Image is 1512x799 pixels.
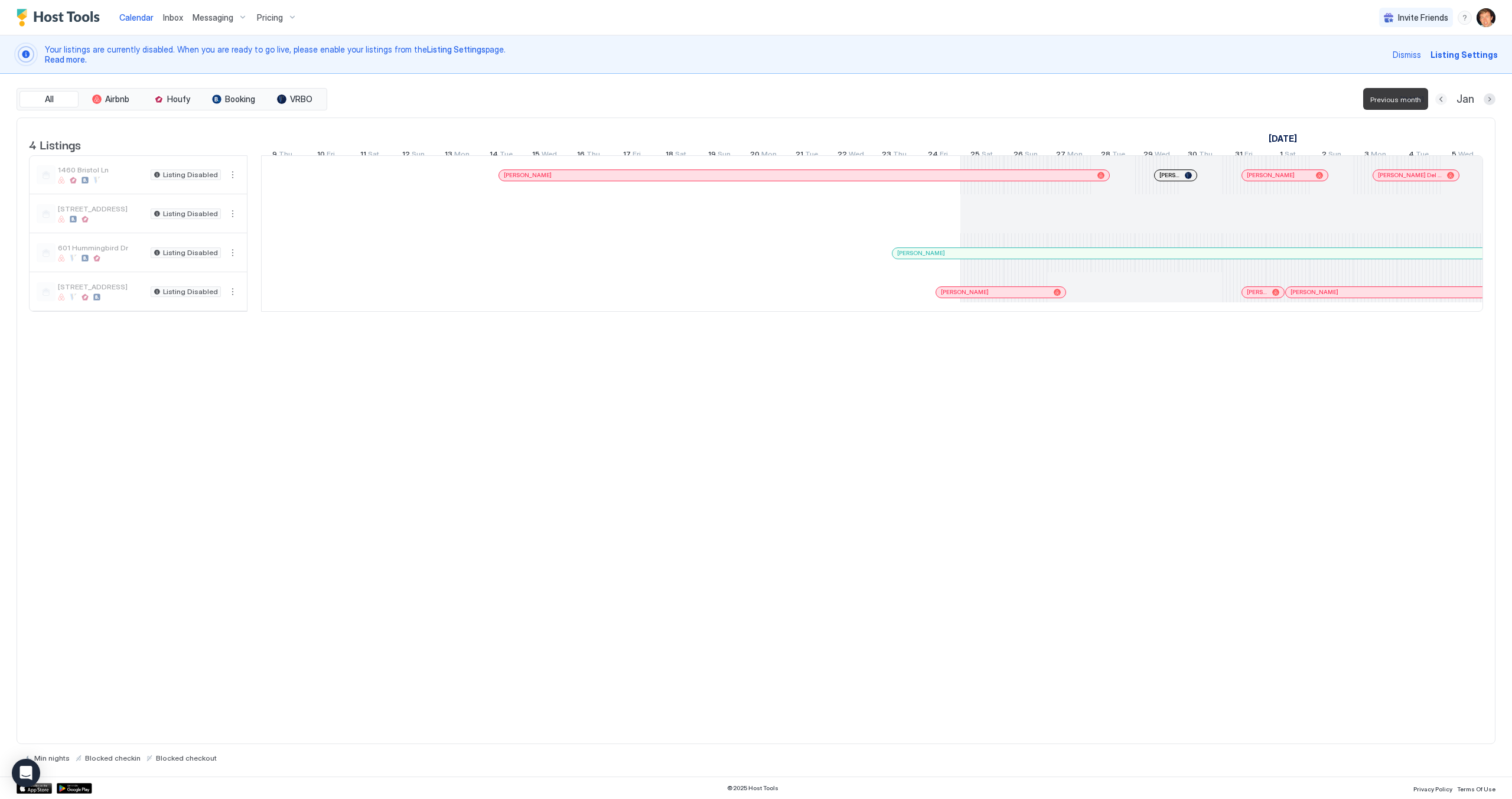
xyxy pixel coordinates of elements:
[529,147,560,164] a: January 15, 2025
[269,147,295,164] a: January 9, 2025
[45,54,87,64] a: Read more.
[45,44,1386,65] span: Your listings are currently disabled. When you are ready to go live, please enable your listings ...
[879,147,910,164] a: January 23, 2025
[226,285,240,299] div: menu
[1477,8,1495,27] div: User profile
[57,783,92,794] a: Google Play Store
[34,754,70,762] span: Min nights
[156,754,217,762] span: Blocked checkout
[226,168,240,182] button: More options
[1056,149,1065,162] span: 27
[849,149,864,162] span: Wed
[793,147,821,164] a: January 21, 2025
[805,149,818,162] span: Tue
[1413,785,1452,793] span: Privacy Policy
[279,149,292,162] span: Thu
[1416,149,1429,162] span: Tue
[17,783,52,794] div: App Store
[226,285,240,299] button: More options
[1232,147,1256,164] a: January 31, 2025
[1185,147,1216,164] a: January 30, 2025
[893,149,907,162] span: Thu
[1140,147,1173,164] a: January 29, 2025
[940,149,948,162] span: Fri
[1235,149,1243,162] span: 31
[675,149,686,162] span: Sat
[399,147,428,164] a: January 12, 2025
[257,12,283,23] span: Pricing
[58,243,146,252] span: 601 Hummingbird Dr
[442,147,472,164] a: January 13, 2025
[882,149,891,162] span: 23
[1378,171,1442,179] span: [PERSON_NAME] Del [PERSON_NAME]
[12,759,40,787] div: Open Intercom Messenger
[1101,149,1110,162] span: 28
[193,12,233,23] span: Messaging
[1371,149,1386,162] span: Mon
[226,168,240,182] div: menu
[225,94,255,105] span: Booking
[487,147,516,164] a: January 14, 2025
[490,149,498,162] span: 14
[666,149,673,162] span: 18
[623,149,631,162] span: 17
[532,149,540,162] span: 15
[1406,147,1432,164] a: February 4, 2025
[1370,95,1421,104] span: Previous month
[574,147,603,164] a: January 16, 2025
[167,94,190,105] span: Houfy
[58,204,146,213] span: [STREET_ADDRESS]
[620,147,644,164] a: January 17, 2025
[226,246,240,260] button: More options
[45,94,54,105] span: All
[360,149,366,162] span: 11
[1361,147,1389,164] a: February 3, 2025
[1247,288,1267,296] span: [PERSON_NAME]
[119,11,154,24] a: Calendar
[17,88,327,110] div: tab-group
[81,91,140,107] button: Airbnb
[58,165,146,174] span: 1460 Bristol Ln
[368,149,379,162] span: Sat
[1393,48,1421,61] div: Dismiss
[750,149,760,162] span: 20
[226,207,240,221] button: More options
[1409,149,1414,162] span: 4
[314,147,338,164] a: January 10, 2025
[142,91,201,107] button: Houfy
[1159,171,1180,179] span: [PERSON_NAME]
[1452,149,1456,162] span: 5
[705,147,734,164] a: January 19, 2025
[504,171,552,179] span: [PERSON_NAME]
[1430,48,1498,61] div: Listing Settings
[1398,12,1448,23] span: Invite Friends
[357,147,382,164] a: January 11, 2025
[58,282,146,291] span: [STREET_ADDRESS]
[796,149,803,162] span: 21
[663,147,689,164] a: January 18, 2025
[105,94,129,105] span: Airbnb
[1457,785,1495,793] span: Terms Of Use
[1322,149,1327,162] span: 2
[586,149,600,162] span: Thu
[727,784,778,792] span: © 2025 Host Tools
[163,11,183,24] a: Inbox
[967,147,996,164] a: January 25, 2025
[1025,149,1038,162] span: Sun
[85,754,141,762] span: Blocked checkin
[941,288,989,296] span: [PERSON_NAME]
[1155,149,1170,162] span: Wed
[1188,149,1197,162] span: 30
[19,91,79,107] button: All
[402,149,410,162] span: 12
[226,207,240,221] div: menu
[1112,149,1125,162] span: Tue
[838,149,847,162] span: 22
[1199,149,1213,162] span: Thu
[577,149,585,162] span: 16
[1247,171,1295,179] span: [PERSON_NAME]
[163,12,183,22] span: Inbox
[1319,147,1344,164] a: February 2, 2025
